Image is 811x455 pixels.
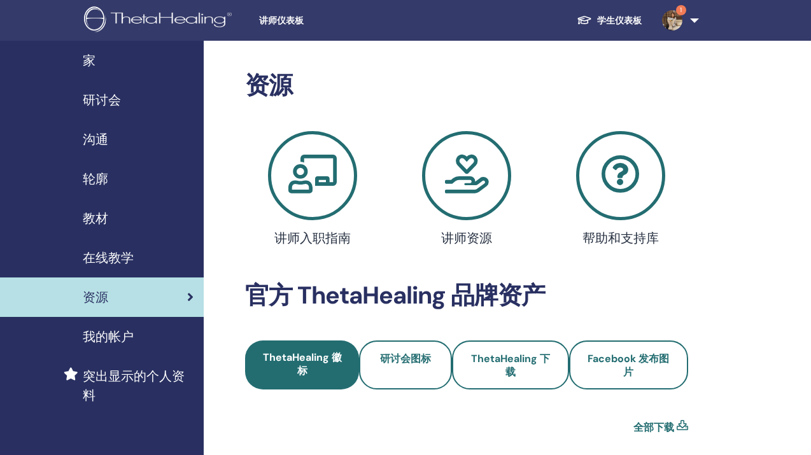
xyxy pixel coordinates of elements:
span: 沟通 [83,130,108,149]
a: 学生仪表板 [567,9,652,32]
span: 1 [676,5,686,15]
h4: 讲师资源 [418,230,515,246]
span: Facebook 发布图片 [588,352,669,379]
span: ThetaHealing 徽标 [263,351,342,377]
img: default.jpg [662,10,682,31]
a: ThetaHealing 下载 [452,340,568,389]
h4: 讲师入职指南 [264,230,361,246]
span: 研讨会 [83,90,121,109]
span: 在线教学 [83,248,134,267]
span: 突出显示的个人资料 [83,367,194,405]
span: 我的帐户 [83,327,134,346]
span: 资源 [83,288,108,307]
a: 全部下载 [633,420,674,435]
a: ThetaHealing 徽标 [245,340,359,389]
h2: 资源 [245,71,688,101]
span: ThetaHealing 下载 [471,352,550,379]
a: Facebook 发布图片 [569,340,688,389]
h4: 帮助和支持库 [572,230,668,246]
img: logo.png [84,6,236,35]
a: 讲师入职指南 [243,131,382,251]
a: 帮助和支持库 [551,131,690,251]
img: graduation-cap-white.svg [577,15,592,25]
span: 轮廓 [83,169,108,188]
span: 教材 [83,209,108,228]
h2: 官方 ThetaHealing 品牌资产 [245,281,688,311]
span: 家 [83,51,95,70]
span: 讲师仪表板 [259,14,450,27]
span: 研讨会图标 [380,352,431,365]
a: 讲师资源 [397,131,536,251]
a: 研讨会图标 [359,340,452,389]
